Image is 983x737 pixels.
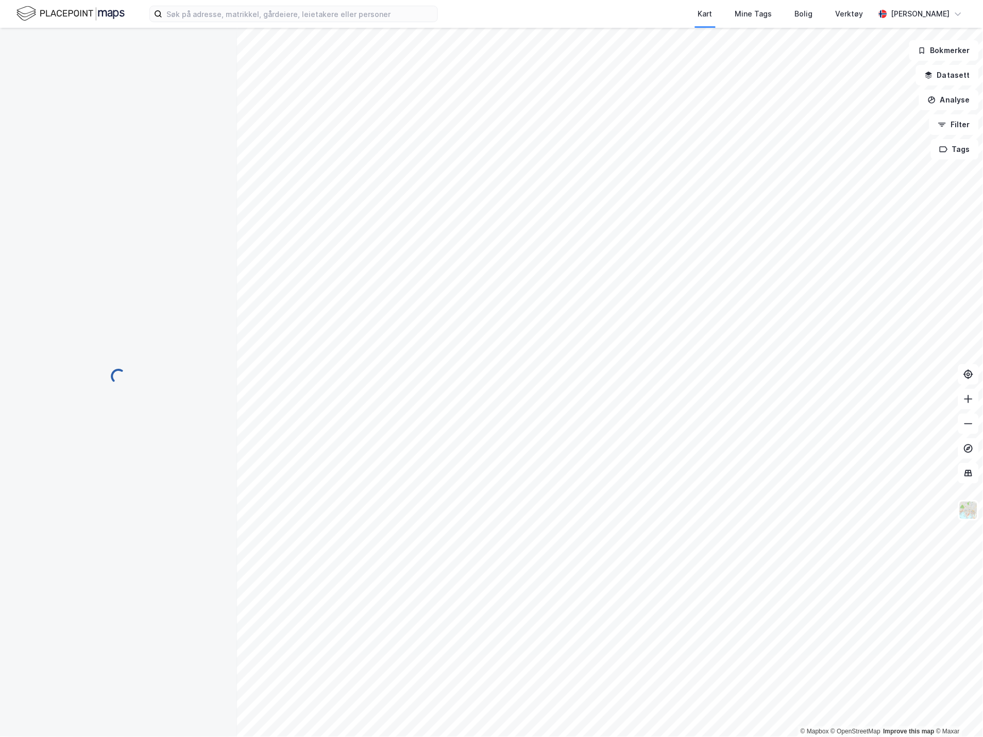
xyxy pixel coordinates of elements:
img: spinner.a6d8c91a73a9ac5275cf975e30b51cfb.svg [110,368,127,385]
a: OpenStreetMap [831,728,881,735]
button: Bokmerker [909,40,979,61]
iframe: Chat Widget [931,688,983,737]
a: Mapbox [801,728,829,735]
button: Filter [929,114,979,135]
div: Kart [698,8,713,20]
div: Mine Tags [735,8,772,20]
button: Datasett [916,65,979,85]
input: Søk på adresse, matrikkel, gårdeiere, leietakere eller personer [162,6,437,22]
img: logo.f888ab2527a4732fd821a326f86c7f29.svg [16,5,125,23]
div: [PERSON_NAME] [891,8,950,20]
img: Z [959,501,978,520]
div: Verktøy [836,8,863,20]
div: Kontrollprogram for chat [931,688,983,737]
div: Bolig [795,8,813,20]
a: Improve this map [884,728,935,735]
button: Tags [931,139,979,160]
button: Analyse [919,90,979,110]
